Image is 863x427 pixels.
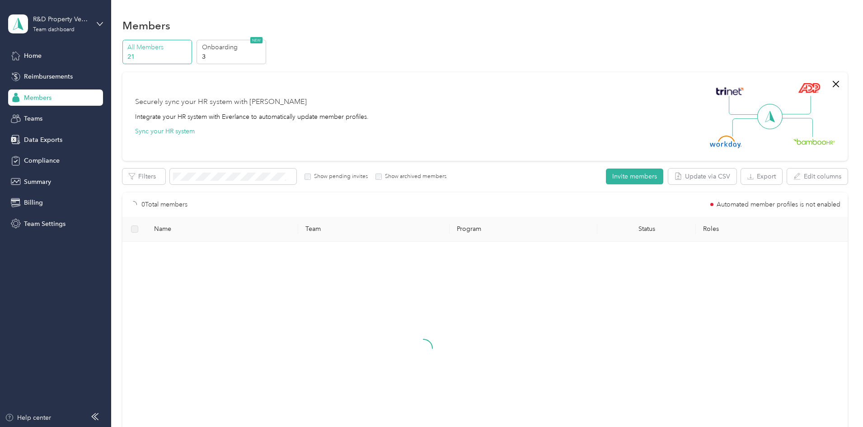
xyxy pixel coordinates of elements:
img: ADP [798,83,820,93]
th: Team [298,217,450,242]
img: Line Right Down [781,118,813,137]
button: Help center [5,413,51,422]
button: Export [741,169,782,184]
div: Integrate your HR system with Everlance to automatically update member profiles. [135,112,369,122]
span: Billing [24,198,43,207]
span: NEW [250,37,263,43]
div: Securely sync your HR system with [PERSON_NAME] [135,97,307,108]
h1: Members [122,21,170,30]
p: 0 Total members [141,200,188,210]
p: Onboarding [202,42,263,52]
span: Name [154,225,291,233]
button: Edit columns [787,169,848,184]
span: Compliance [24,156,60,165]
img: BambooHR [793,138,835,145]
div: Team dashboard [33,27,75,33]
img: Workday [710,136,741,148]
th: Name [147,217,298,242]
button: Sync your HR system [135,127,195,136]
span: Team Settings [24,219,66,229]
p: All Members [127,42,189,52]
th: Roles [696,217,847,242]
th: Program [450,217,597,242]
span: Teams [24,114,42,123]
span: Automated member profiles is not enabled [717,202,840,208]
span: Members [24,93,52,103]
label: Show pending invites [311,173,368,181]
button: Filters [122,169,165,184]
p: 3 [202,52,263,61]
span: Reimbursements [24,72,73,81]
button: Update via CSV [668,169,736,184]
img: Line Left Up [729,96,760,115]
div: R&D Property Ventures [33,14,89,24]
p: 21 [127,52,189,61]
th: Status [597,217,696,242]
img: Trinet [714,85,746,98]
span: Summary [24,177,51,187]
img: Line Left Down [732,118,764,136]
iframe: Everlance-gr Chat Button Frame [812,376,863,427]
button: Invite members [606,169,663,184]
img: Line Right Up [779,96,811,115]
label: Show archived members [382,173,446,181]
span: Data Exports [24,135,62,145]
span: Home [24,51,42,61]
